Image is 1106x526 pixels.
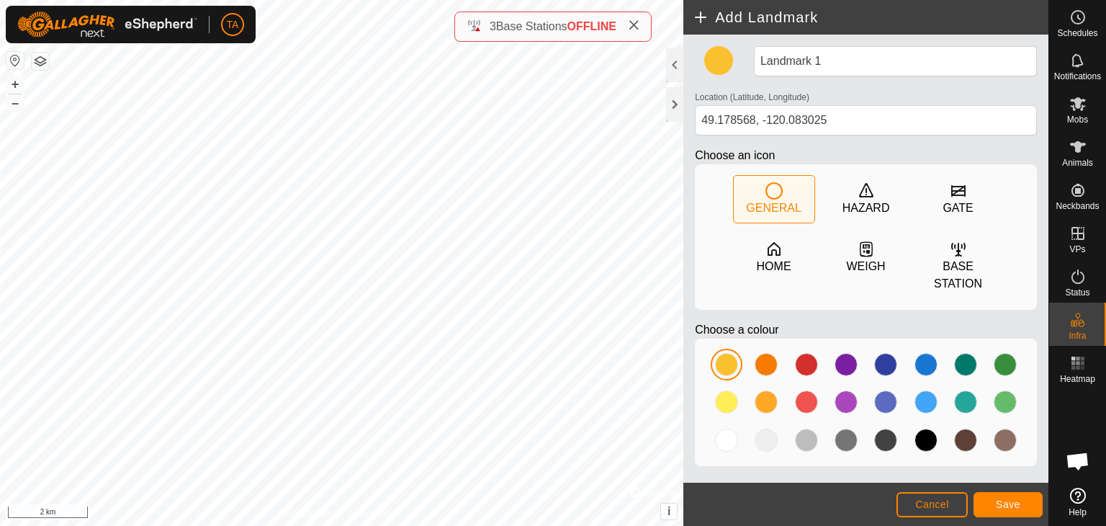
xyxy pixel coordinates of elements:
div: GATE [943,200,973,217]
label: Location (Latitude, Longitude) [695,91,809,104]
img: Gallagher Logo [17,12,197,37]
button: Reset Map [6,52,24,69]
span: Save [996,499,1020,510]
p: Choose a colour [695,321,1037,339]
span: Mobs [1067,115,1088,124]
div: HOME [757,258,791,275]
span: i [667,505,670,517]
span: Animals [1062,159,1093,167]
div: WEIGH [846,258,885,275]
h2: Add Landmark [692,9,1048,26]
button: + [6,76,24,93]
span: TA [227,17,239,32]
button: Cancel [896,492,968,517]
span: Base Stations [496,20,567,32]
button: Save [974,492,1043,517]
span: Cancel [915,499,949,510]
span: Infra [1069,331,1086,340]
span: Status [1065,288,1089,297]
button: Map Layers [32,53,49,70]
span: Schedules [1057,29,1097,37]
span: Notifications [1054,72,1101,81]
span: VPs [1069,245,1085,254]
p: Choose an icon [695,147,1037,164]
span: 3 [490,20,496,32]
span: OFFLINE [567,20,616,32]
span: Neckbands [1056,202,1099,210]
a: Contact Us [356,507,398,520]
button: i [661,504,677,520]
div: BASE STATION [918,258,999,293]
span: Help [1069,508,1087,517]
button: – [6,94,24,112]
div: Open chat [1056,440,1100,483]
span: Heatmap [1060,375,1095,383]
div: GENERAL [746,200,801,217]
a: Help [1049,482,1106,522]
a: Privacy Policy [285,507,339,520]
div: HAZARD [842,200,890,217]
